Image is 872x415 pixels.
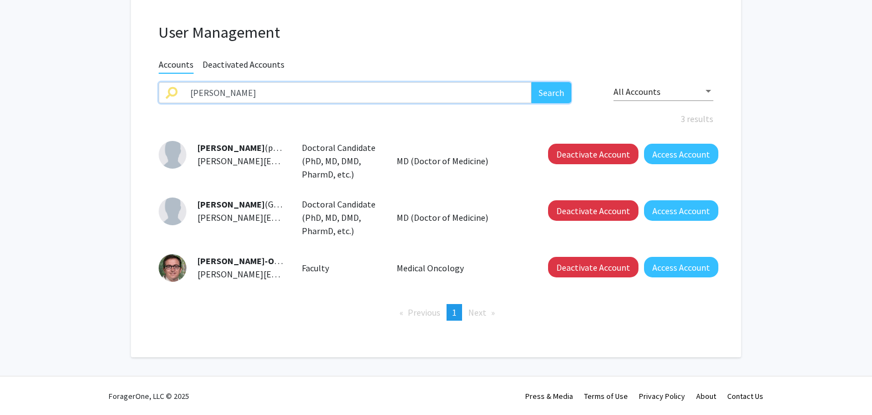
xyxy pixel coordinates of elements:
span: 1 [452,307,457,318]
p: MD (Doctor of Medicine) [397,211,523,224]
span: (pdK0GA8fuetzC0t41HEyjWEMjfGbsbMWbnwNcyHwnnc) [197,142,479,153]
a: Contact Us [727,391,763,401]
iframe: Chat [8,365,47,407]
span: [PERSON_NAME][EMAIL_ADDRESS][PERSON_NAME][DOMAIN_NAME] [197,155,465,166]
span: (G_tpA4tFIkBDbYEQTMOywghu0WkXDrGI54KVJUBwsVU) [197,199,479,210]
span: [PERSON_NAME] [197,199,265,210]
p: Medical Oncology [397,261,523,275]
a: Terms of Use [584,391,628,401]
a: Privacy Policy [639,391,685,401]
button: Access Account [644,144,718,164]
span: [PERSON_NAME]-Outschoorn [197,255,316,266]
a: About [696,391,716,401]
a: Press & Media [525,391,573,401]
span: [PERSON_NAME][EMAIL_ADDRESS][PERSON_NAME][PERSON_NAME][DOMAIN_NAME] [197,269,531,280]
span: [PERSON_NAME] [197,142,265,153]
span: Accounts [159,59,194,74]
button: Deactivate Account [548,200,638,221]
span: Deactivated Accounts [202,59,285,73]
button: Deactivate Account [548,144,638,164]
button: Access Account [644,200,718,221]
img: Profile Picture [159,254,186,282]
span: All Accounts [614,86,661,97]
img: Profile Picture [159,141,186,169]
span: Previous [408,307,440,318]
p: MD (Doctor of Medicine) [397,154,523,168]
div: 3 results [150,112,722,125]
div: Doctoral Candidate (PhD, MD, DMD, PharmD, etc.) [293,198,389,237]
button: Access Account [644,257,718,277]
ul: Pagination [159,304,713,321]
img: Profile Picture [159,198,186,225]
input: Search name, email, or institution ID to access an account and make admin changes. [184,82,531,103]
button: Search [531,82,571,103]
button: Deactivate Account [548,257,638,277]
span: [PERSON_NAME][EMAIL_ADDRESS][PERSON_NAME][DOMAIN_NAME] [197,212,465,223]
div: Doctoral Candidate (PhD, MD, DMD, PharmD, etc.) [293,141,389,181]
span: Next [468,307,486,318]
div: Faculty [293,261,389,275]
span: (uxm003) [197,255,352,266]
h1: User Management [159,23,713,42]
